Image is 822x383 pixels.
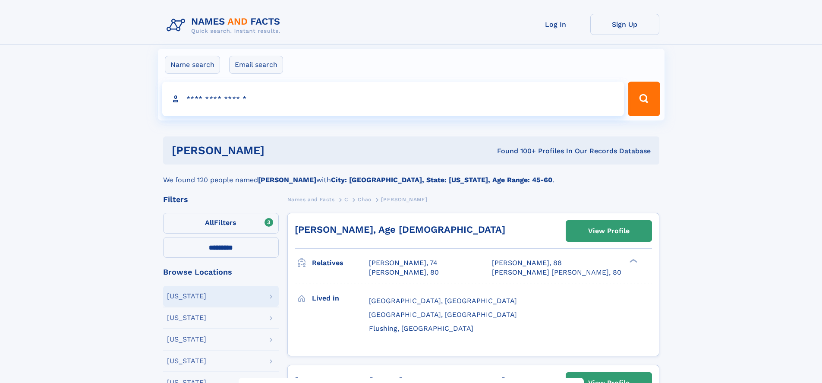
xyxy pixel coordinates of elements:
[205,218,214,227] span: All
[167,358,206,364] div: [US_STATE]
[344,194,348,205] a: C
[163,165,659,185] div: We found 120 people named with .
[163,268,279,276] div: Browse Locations
[344,196,348,203] span: C
[258,176,316,184] b: [PERSON_NAME]
[163,196,279,203] div: Filters
[369,324,473,332] span: Flushing, [GEOGRAPHIC_DATA]
[369,268,439,277] a: [PERSON_NAME], 80
[369,297,517,305] span: [GEOGRAPHIC_DATA], [GEOGRAPHIC_DATA]
[167,293,206,300] div: [US_STATE]
[566,221,652,241] a: View Profile
[172,145,381,156] h1: [PERSON_NAME]
[163,213,279,234] label: Filters
[381,146,651,156] div: Found 100+ Profiles In Our Records Database
[295,224,505,235] a: [PERSON_NAME], Age [DEMOGRAPHIC_DATA]
[369,258,438,268] a: [PERSON_NAME], 74
[588,221,630,241] div: View Profile
[381,196,427,203] span: [PERSON_NAME]
[312,291,369,306] h3: Lived in
[627,258,638,264] div: ❯
[521,14,590,35] a: Log In
[165,56,220,74] label: Name search
[312,256,369,270] h3: Relatives
[590,14,659,35] a: Sign Up
[331,176,552,184] b: City: [GEOGRAPHIC_DATA], State: [US_STATE], Age Range: 45-60
[287,194,335,205] a: Names and Facts
[163,14,287,37] img: Logo Names and Facts
[358,196,371,203] span: Chao
[229,56,283,74] label: Email search
[628,82,660,116] button: Search Button
[369,310,517,319] span: [GEOGRAPHIC_DATA], [GEOGRAPHIC_DATA]
[167,336,206,343] div: [US_STATE]
[492,258,562,268] a: [PERSON_NAME], 88
[492,268,621,277] a: [PERSON_NAME] [PERSON_NAME], 80
[162,82,624,116] input: search input
[358,194,371,205] a: Chao
[167,314,206,321] div: [US_STATE]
